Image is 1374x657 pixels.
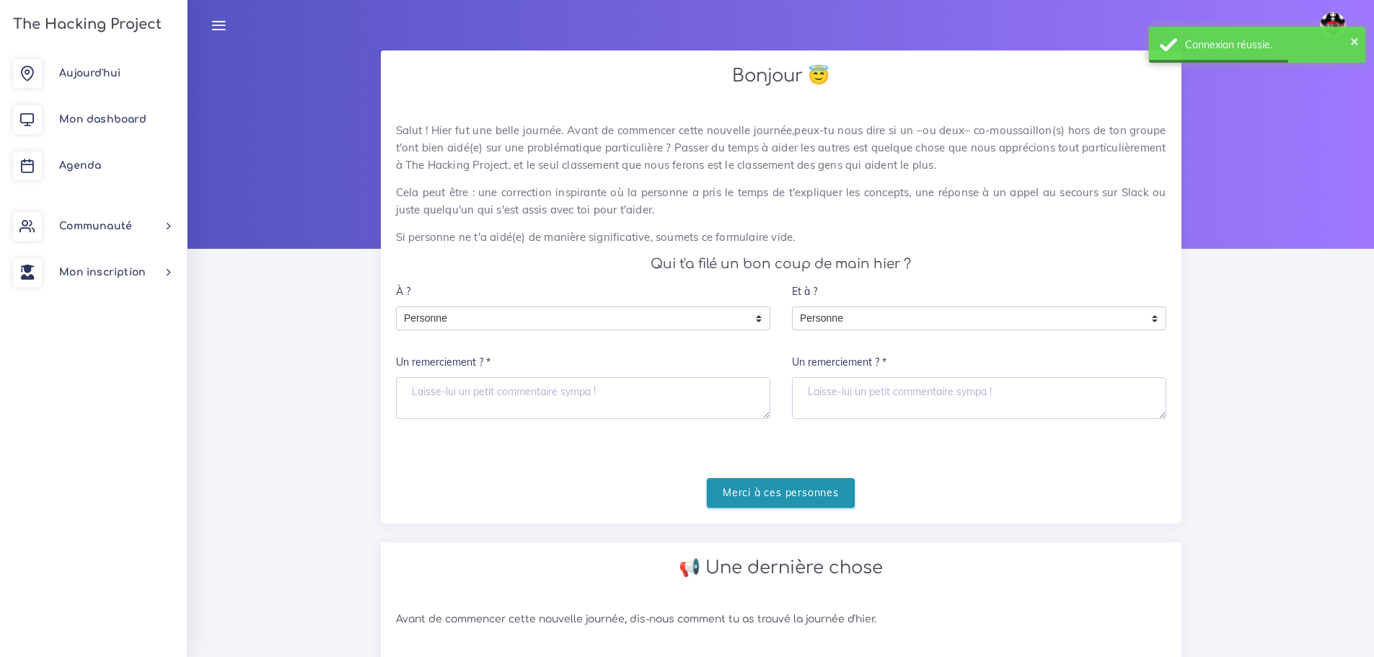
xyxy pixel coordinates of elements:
[793,307,1144,330] span: Personne
[396,557,1166,578] h2: 📢 Une dernière chose
[396,66,1166,87] h2: Bonjour 😇
[396,256,1166,272] h4: Qui t'a filé un bon coup de main hier ?
[397,307,748,330] span: Personne
[1320,12,1346,38] img: avatar
[59,114,146,125] span: Mon dashboard
[1350,33,1359,48] button: ×
[59,221,132,232] span: Communauté
[792,348,886,378] label: Un remerciement ? *
[396,184,1166,219] p: Cela peut être : une correction inspirante où la personne a pris le temps de t'expliquer les conc...
[396,229,1166,246] p: Si personne ne t'a aidé(e) de manière significative, soumets ce formulaire vide.
[396,122,1166,174] p: Salut ! Hier fut une belle journée. Avant de commencer cette nouvelle journée,peux-tu nous dire s...
[707,478,855,508] input: Merci à ces personnes
[59,160,101,171] span: Agenda
[792,277,817,307] label: Et à ?
[396,348,490,378] label: Un remerciement ? *
[9,17,162,32] h3: The Hacking Project
[1185,38,1355,52] div: Connexion réussie.
[396,614,1166,626] h6: Avant de commencer cette nouvelle journée, dis-nous comment tu as trouvé la journée d'hier.
[396,277,410,307] label: À ?
[59,267,146,278] span: Mon inscription
[59,68,120,79] span: Aujourd'hui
